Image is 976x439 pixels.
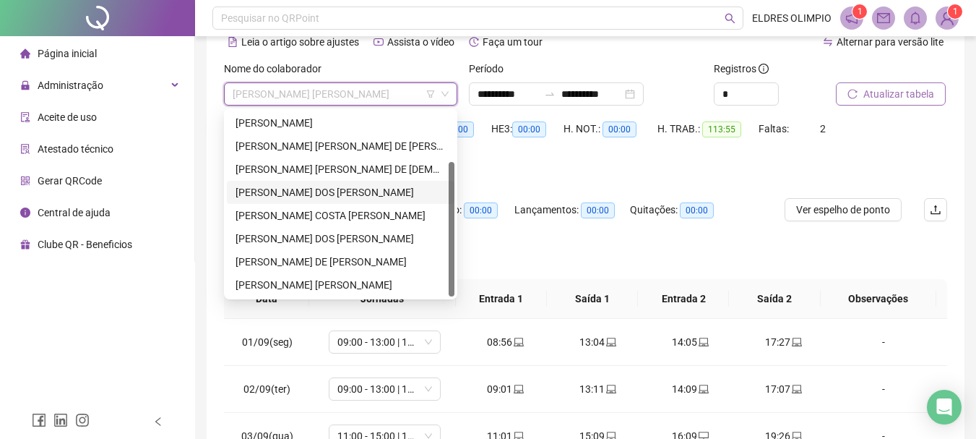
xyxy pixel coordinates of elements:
[863,86,934,102] span: Atualizar tabela
[852,4,867,19] sup: 1
[847,89,858,99] span: reload
[20,48,30,59] span: home
[656,381,725,397] div: 14:09
[38,80,103,91] span: Administração
[236,184,446,200] div: [PERSON_NAME] DOS [PERSON_NAME]
[227,273,454,297] div: THALITA DA SILVA PEREIRA
[38,175,102,187] span: Gerar QRCode
[748,381,818,397] div: 17:07
[657,121,759,137] div: H. TRAB.:
[841,381,926,397] div: -
[227,135,454,158] div: GILSON MARIO BRITO DE JESUS
[469,37,479,47] span: history
[836,82,946,106] button: Atualizar tabela
[638,279,729,319] th: Entrada 2
[483,36,543,48] span: Faça um tour
[702,122,741,137] span: 113:55
[605,337,616,347] span: laptop
[243,383,290,395] span: 02/09(ter)
[752,10,832,26] span: ELDRES OLIMPIO
[75,413,90,427] span: instagram
[785,198,902,221] button: Ver espelho de ponto
[387,36,454,48] span: Assista o vídeo
[224,279,309,319] th: Data
[227,250,454,273] div: TATIANE SANTOS DE JESUS
[236,277,446,293] div: [PERSON_NAME] [PERSON_NAME]
[680,203,714,218] span: 00:00
[909,12,922,25] span: bell
[877,12,890,25] span: mail
[858,7,863,17] span: 1
[38,111,97,123] span: Aceite de uso
[441,90,449,98] span: down
[236,138,446,154] div: [PERSON_NAME] [PERSON_NAME] DE [PERSON_NAME]
[936,7,958,29] img: 94728
[547,279,638,319] th: Saída 1
[32,413,46,427] span: facebook
[837,36,943,48] span: Alternar para versão lite
[759,123,791,135] span: Faltas:
[823,37,833,47] span: swap
[236,231,446,247] div: [PERSON_NAME] DOS [PERSON_NAME]
[20,176,30,186] span: qrcode
[236,161,446,177] div: [PERSON_NAME] [PERSON_NAME] DE [DEMOGRAPHIC_DATA][PERSON_NAME]
[714,61,769,77] span: Registros
[790,384,802,394] span: laptop
[820,123,826,135] span: 2
[729,279,820,319] th: Saída 2
[227,181,454,204] div: JOSE ORLINS DOS SANTOS
[228,37,238,47] span: file-text
[236,208,446,223] div: [PERSON_NAME] COSTA [PERSON_NAME]
[337,331,432,353] span: 09:00 - 13:00 | 14:00 - 17:00
[469,61,513,77] label: Período
[512,384,524,394] span: laptop
[373,37,384,47] span: youtube
[20,112,30,122] span: audit
[725,13,735,24] span: search
[563,121,657,137] div: H. NOT.:
[337,378,432,400] span: 09:00 - 13:00 | 14:00 - 17:00
[464,203,498,218] span: 00:00
[53,413,68,427] span: linkedin
[845,12,858,25] span: notification
[20,239,30,250] span: gift
[236,115,446,131] div: [PERSON_NAME]
[153,417,163,427] span: left
[832,291,925,307] span: Observações
[656,334,725,350] div: 14:05
[20,144,30,154] span: solution
[563,381,633,397] div: 13:11
[241,36,359,48] span: Leia o artigo sobre ajustes
[233,83,449,105] span: DANILO CESAR CAMPOS DA SILVA
[796,202,890,218] span: Ver espelho de ponto
[227,227,454,250] div: TATIANE GOIS DOS SANTOS
[471,334,540,350] div: 08:56
[227,111,454,135] div: ELDRES ALVES OLIMPIO
[603,122,636,137] span: 00:00
[224,61,331,77] label: Nome do colaborador
[512,337,524,347] span: laptop
[236,254,446,270] div: [PERSON_NAME] DE [PERSON_NAME]
[514,202,630,218] div: Lançamentos:
[20,80,30,90] span: lock
[491,121,563,137] div: HE 3:
[38,239,132,250] span: Clube QR - Beneficios
[581,203,615,218] span: 00:00
[456,279,547,319] th: Entrada 1
[227,204,454,227] div: RAFAEL OLIVEIRA COSTA SILVA
[38,48,97,59] span: Página inicial
[512,122,546,137] span: 00:00
[927,390,962,425] div: Open Intercom Messenger
[697,337,709,347] span: laptop
[605,384,616,394] span: laptop
[544,88,556,100] span: swap-right
[227,158,454,181] div: GINA CARLA DE JESUS FREITAS
[426,90,435,98] span: filter
[38,207,111,218] span: Central de ajuda
[759,64,769,74] span: info-circle
[930,204,941,216] span: upload
[563,334,633,350] div: 13:04
[821,279,936,319] th: Observações
[38,143,113,155] span: Atestado técnico
[953,7,958,17] span: 1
